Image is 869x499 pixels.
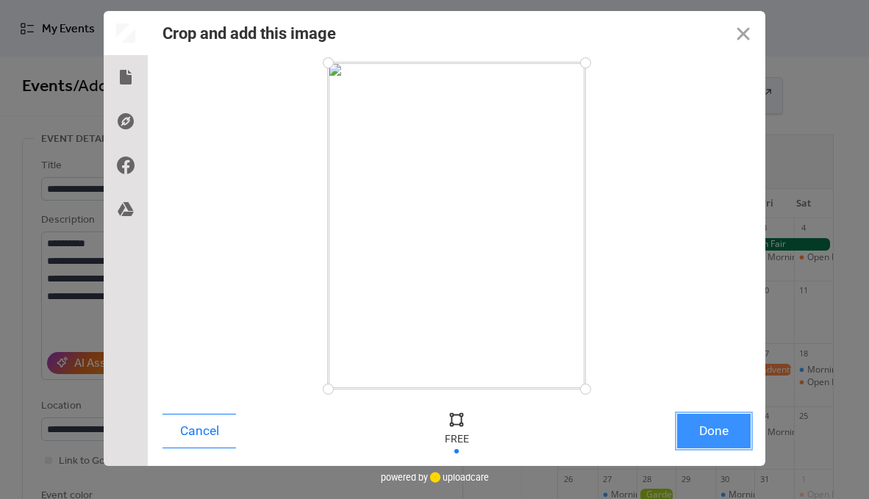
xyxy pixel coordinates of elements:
div: Preview [104,11,148,55]
div: Crop and add this image [162,24,336,43]
div: Local Files [104,55,148,99]
div: powered by [381,466,489,488]
button: Close [721,11,765,55]
div: Google Drive [104,187,148,231]
button: Cancel [162,414,236,448]
button: Done [677,414,751,448]
a: uploadcare [428,472,489,483]
div: Direct Link [104,99,148,143]
div: Facebook [104,143,148,187]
